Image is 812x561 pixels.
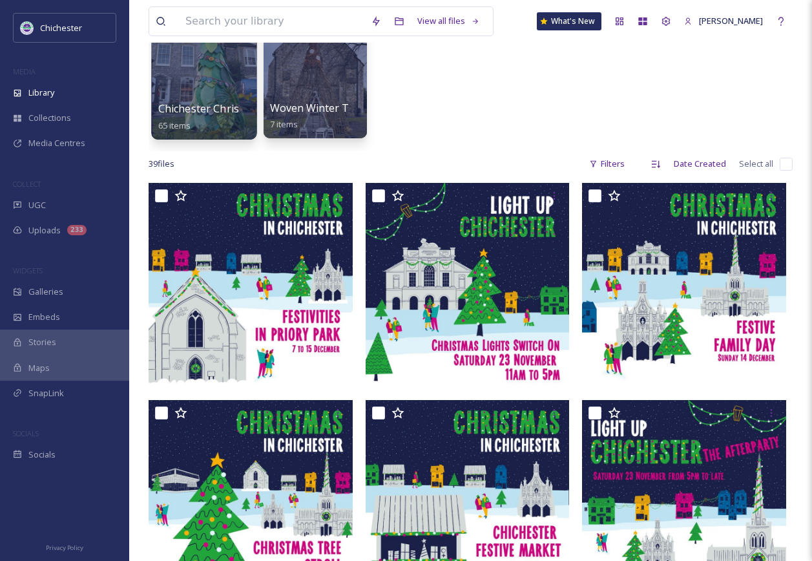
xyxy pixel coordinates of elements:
input: Search your library [179,7,364,36]
span: Privacy Policy [46,544,83,552]
a: [PERSON_NAME] [678,8,769,34]
span: Library [28,87,54,99]
img: ext_1731330958.186313_abby@brightword.co.uk-8.jpg [582,183,786,387]
span: 39 file s [149,158,174,170]
span: Galleries [28,286,63,298]
div: Filters [583,151,631,176]
img: ext_1731333797.008387_abby@brightword.co.uk-Christmas In Chichester 2024 Squares.jpg [149,183,353,387]
a: View all files [411,8,486,34]
span: Woven Winter Tree making [270,101,404,115]
span: Chichester [40,22,82,34]
span: SnapLink [28,387,64,399]
span: SOCIALS [13,429,39,438]
span: COLLECT [13,179,41,189]
img: ext_1731330958.11035_abby@brightword.co.uk-3.jpg [366,183,570,387]
span: Socials [28,449,56,461]
span: Maps [28,362,50,374]
img: Logo_of_Chichester_District_Council.png [21,21,34,34]
span: WIDGETS [13,266,43,275]
span: Chichester Christmas Tree Stroll [158,101,319,116]
a: Chichester Christmas Tree Stroll65 items [158,103,319,131]
span: Collections [28,112,71,124]
span: Stories [28,336,56,348]
span: Embeds [28,311,60,323]
span: 65 items [158,119,191,131]
span: UGC [28,199,46,211]
a: What's New [537,12,601,30]
div: 233 [67,225,87,235]
span: Select all [739,158,773,170]
a: Privacy Policy [46,539,83,555]
span: [PERSON_NAME] [699,15,763,26]
span: Uploads [28,224,61,237]
span: Media Centres [28,137,85,149]
div: Date Created [667,151,733,176]
span: MEDIA [13,67,36,76]
a: Woven Winter Tree making7 items [270,102,404,130]
span: 7 items [270,118,298,130]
